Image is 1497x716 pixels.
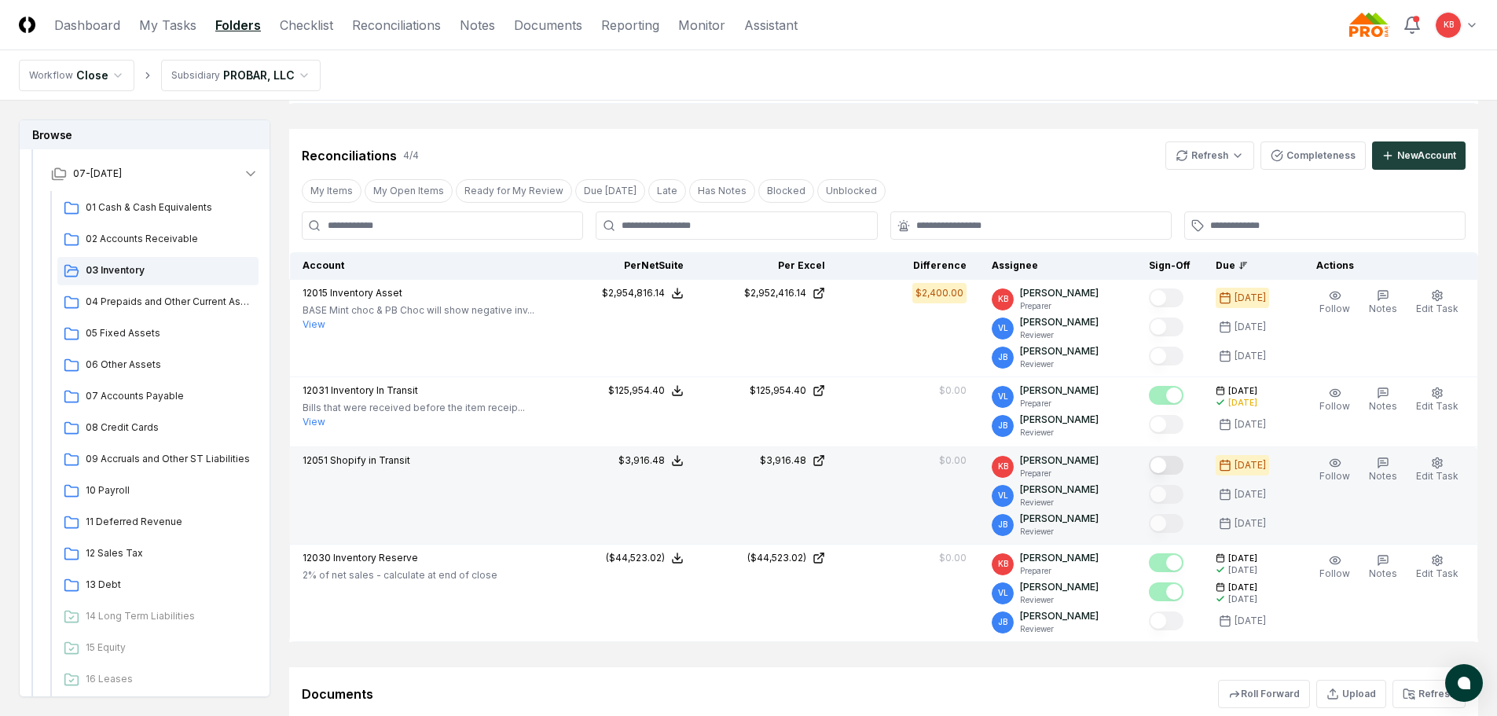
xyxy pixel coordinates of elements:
[939,551,967,565] div: $0.00
[303,415,325,429] button: View
[86,263,252,277] span: 03 Inventory
[86,420,252,435] span: 08 Credit Cards
[86,452,252,466] span: 09 Accruals and Other ST Liabilities
[19,17,35,33] img: Logo
[1235,458,1266,472] div: [DATE]
[1434,11,1462,39] button: KB
[303,568,497,582] p: 2% of net sales - calculate at end of close
[1020,483,1099,497] p: [PERSON_NAME]
[1149,347,1183,365] button: Mark complete
[1392,680,1466,708] button: Refresh
[73,167,122,181] span: 07-[DATE]
[57,194,259,222] a: 01 Cash & Cash Equivalents
[939,384,967,398] div: $0.00
[1316,680,1386,708] button: Upload
[365,179,453,203] button: My Open Items
[1020,453,1099,468] p: [PERSON_NAME]
[1149,386,1183,405] button: Mark complete
[86,483,252,498] span: 10 Payroll
[1319,303,1350,314] span: Follow
[303,454,328,466] span: 12051
[352,16,441,35] a: Reconciliations
[1366,286,1400,319] button: Notes
[1372,141,1466,170] button: NewAccount
[1319,400,1350,412] span: Follow
[1319,567,1350,579] span: Follow
[86,578,252,592] span: 13 Debt
[303,259,543,273] div: Account
[57,226,259,254] a: 02 Accounts Receivable
[998,558,1008,570] span: KB
[678,16,725,35] a: Monitor
[57,477,259,505] a: 10 Payroll
[709,551,825,565] a: ($44,523.02)
[1020,526,1099,538] p: Reviewer
[1416,470,1458,482] span: Edit Task
[1020,300,1099,312] p: Preparer
[998,616,1007,628] span: JB
[689,179,755,203] button: Has Notes
[86,609,252,623] span: 14 Long Term Liabilities
[86,358,252,372] span: 06 Other Assets
[1369,400,1397,412] span: Notes
[1316,384,1353,417] button: Follow
[555,252,696,280] th: Per NetSuite
[608,384,665,398] div: $125,954.40
[1413,453,1462,487] button: Edit Task
[1235,349,1266,363] div: [DATE]
[1235,417,1266,431] div: [DATE]
[1316,453,1353,487] button: Follow
[303,303,534,318] p: BASE Mint choc & PB Choc will show negative inv...
[1149,582,1183,601] button: Mark complete
[1020,286,1099,300] p: [PERSON_NAME]
[1149,553,1183,572] button: Mark complete
[86,200,252,215] span: 01 Cash & Cash Equivalents
[817,179,886,203] button: Unblocked
[1369,470,1397,482] span: Notes
[1349,13,1390,38] img: Probar logo
[54,16,120,35] a: Dashboard
[602,286,684,300] button: $2,954,816.14
[998,322,1008,334] span: VL
[86,389,252,403] span: 07 Accounts Payable
[1149,288,1183,307] button: Mark complete
[998,461,1008,472] span: KB
[1020,497,1099,509] p: Reviewer
[1149,485,1183,504] button: Mark complete
[86,515,252,529] span: 11 Deferred Revenue
[303,552,331,564] span: 12030
[57,634,259,663] a: 15 Equity
[709,453,825,468] a: $3,916.48
[57,509,259,537] a: 11 Deferred Revenue
[280,16,333,35] a: Checklist
[1149,318,1183,336] button: Mark complete
[57,414,259,442] a: 08 Credit Cards
[1020,427,1099,439] p: Reviewer
[57,257,259,285] a: 03 Inventory
[1397,149,1456,163] div: New Account
[998,293,1008,305] span: KB
[744,286,806,300] div: $2,952,416.14
[303,287,328,299] span: 12015
[1413,384,1462,417] button: Edit Task
[57,383,259,411] a: 07 Accounts Payable
[1369,303,1397,314] span: Notes
[747,551,806,565] div: ($44,523.02)
[1416,303,1458,314] span: Edit Task
[39,156,271,191] button: 07-[DATE]
[1149,611,1183,630] button: Mark complete
[1020,580,1099,594] p: [PERSON_NAME]
[1020,512,1099,526] p: [PERSON_NAME]
[1020,468,1099,479] p: Preparer
[618,453,665,468] div: $3,916.48
[979,252,1136,280] th: Assignee
[696,252,838,280] th: Per Excel
[1366,551,1400,584] button: Notes
[1020,398,1099,409] p: Preparer
[1416,567,1458,579] span: Edit Task
[57,666,259,694] a: 16 Leases
[1228,553,1257,564] span: [DATE]
[303,401,525,415] p: Bills that were received before the item receip...
[648,179,686,203] button: Late
[86,641,252,655] span: 15 Equity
